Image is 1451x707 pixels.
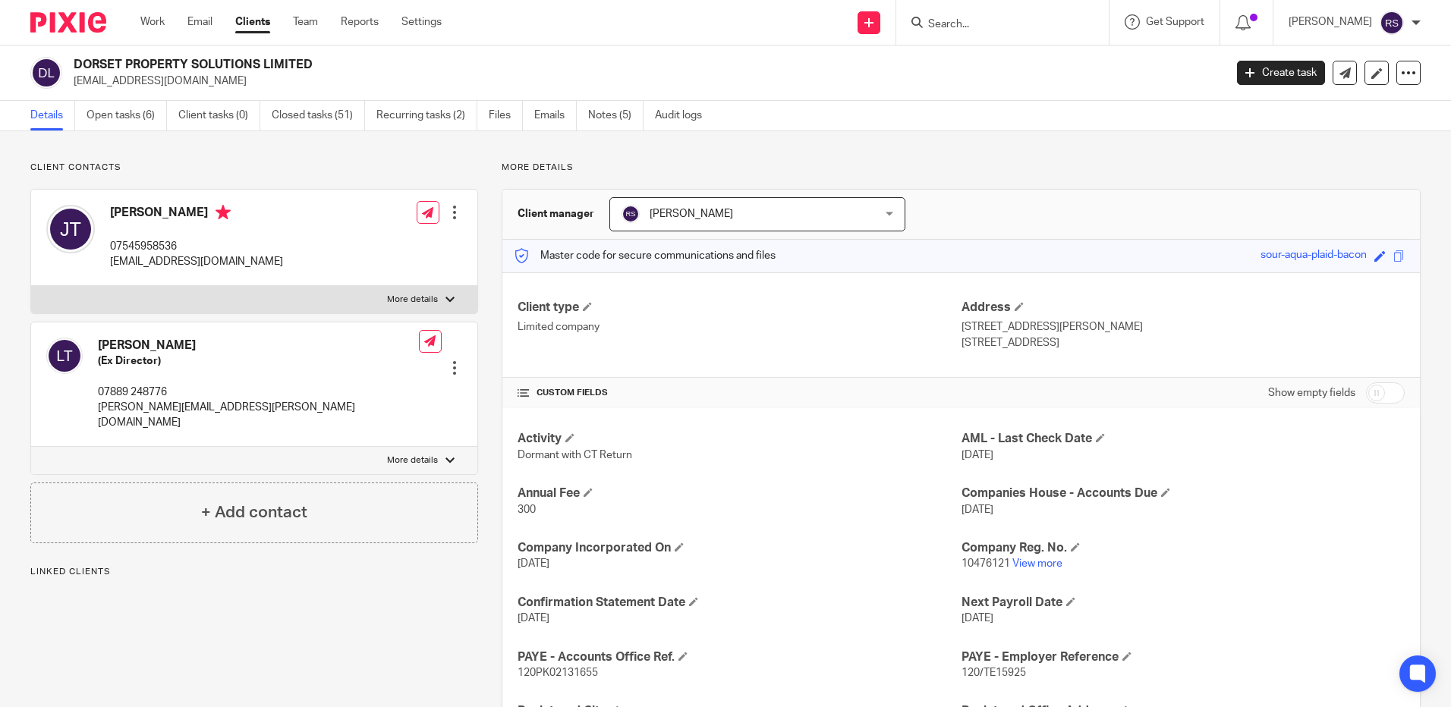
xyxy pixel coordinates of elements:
[518,504,536,515] span: 300
[518,649,961,665] h4: PAYE - Accounts Office Ref.
[140,14,165,30] a: Work
[30,57,62,89] img: svg%3E
[1289,14,1372,30] p: [PERSON_NAME]
[110,254,283,269] p: [EMAIL_ADDRESS][DOMAIN_NAME]
[962,540,1405,556] h4: Company Reg. No.
[1012,558,1062,569] a: View more
[293,14,318,30] a: Team
[74,57,986,73] h2: DORSET PROPERTY SOLUTIONS LIMITED
[962,558,1010,569] span: 10476121
[962,450,993,460] span: [DATE]
[387,294,438,306] p: More details
[1261,247,1367,265] div: sour-aqua-plaid-bacon
[110,239,283,254] p: 07545958536
[650,209,733,219] span: [PERSON_NAME]
[30,101,75,130] a: Details
[46,338,83,374] img: svg%3E
[518,387,961,399] h4: CUSTOM FIELDS
[518,450,632,460] span: Dormant with CT Return
[1146,17,1204,27] span: Get Support
[489,101,523,130] a: Files
[518,668,598,678] span: 120PK02131655
[962,431,1405,447] h4: AML - Last Check Date
[962,319,1405,335] p: [STREET_ADDRESS][PERSON_NAME]
[87,101,167,130] a: Open tasks (6)
[110,205,283,224] h4: [PERSON_NAME]
[502,162,1421,174] p: More details
[518,319,961,335] p: Limited company
[235,14,270,30] a: Clients
[962,335,1405,350] p: [STREET_ADDRESS]
[518,485,961,501] h4: Annual Fee
[341,14,379,30] a: Reports
[518,431,961,447] h4: Activity
[178,101,260,130] a: Client tasks (0)
[962,595,1405,611] h4: Next Payroll Date
[46,205,95,253] img: svg%3E
[655,101,713,130] a: Audit logs
[962,300,1405,316] h4: Address
[98,338,419,353] h4: [PERSON_NAME]
[187,14,212,30] a: Email
[962,649,1405,665] h4: PAYE - Employer Reference
[98,385,419,400] p: 07889 248776
[98,353,419,369] h5: (Ex Director)
[272,101,365,130] a: Closed tasks (51)
[927,18,1063,32] input: Search
[74,74,1214,89] p: [EMAIL_ADDRESS][DOMAIN_NAME]
[30,162,478,174] p: Client contacts
[518,595,961,611] h4: Confirmation Statement Date
[401,14,442,30] a: Settings
[518,206,594,222] h3: Client manager
[962,613,993,624] span: [DATE]
[962,504,993,515] span: [DATE]
[1237,61,1325,85] a: Create task
[216,205,231,220] i: Primary
[518,540,961,556] h4: Company Incorporated On
[30,12,106,33] img: Pixie
[962,485,1405,501] h4: Companies House - Accounts Due
[1380,11,1404,35] img: svg%3E
[962,668,1026,678] span: 120/TE15925
[514,248,776,263] p: Master code for secure communications and files
[518,613,549,624] span: [DATE]
[376,101,477,130] a: Recurring tasks (2)
[98,400,419,431] p: [PERSON_NAME][EMAIL_ADDRESS][PERSON_NAME][DOMAIN_NAME]
[518,300,961,316] h4: Client type
[588,101,644,130] a: Notes (5)
[622,205,640,223] img: svg%3E
[534,101,577,130] a: Emails
[387,454,438,467] p: More details
[201,501,307,524] h4: + Add contact
[1268,385,1355,401] label: Show empty fields
[30,566,478,578] p: Linked clients
[518,558,549,569] span: [DATE]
